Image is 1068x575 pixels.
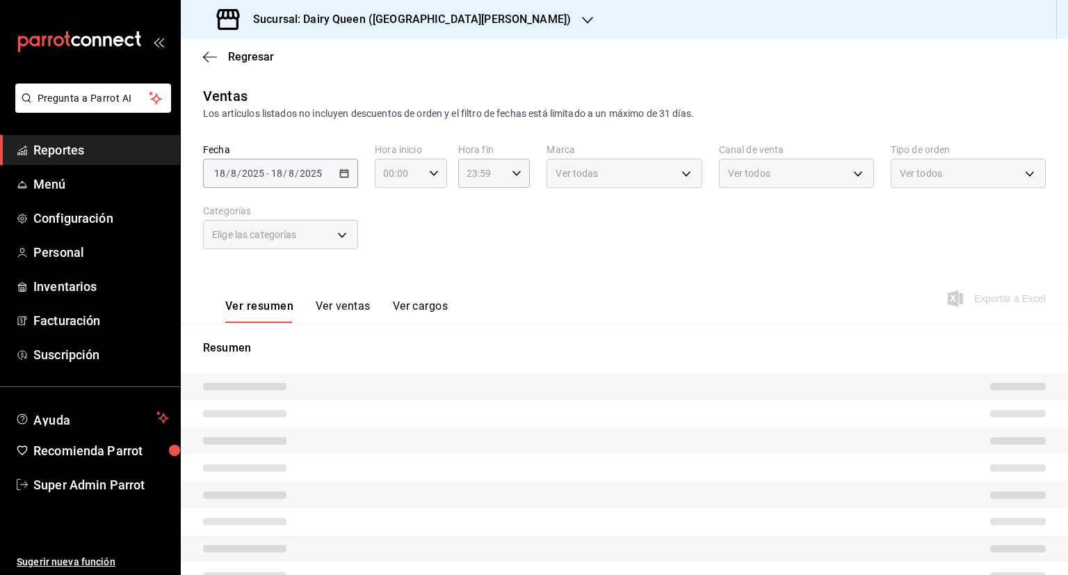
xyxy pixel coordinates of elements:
[230,168,237,179] input: --
[33,277,169,296] span: Inventarios
[203,107,1046,121] div: Los artículos listados no incluyen descuentos de orden y el filtro de fechas está limitado a un m...
[728,166,770,180] span: Ver todos
[33,441,169,460] span: Recomienda Parrot
[295,168,299,179] span: /
[153,36,164,47] button: open_drawer_menu
[299,168,323,179] input: ----
[458,145,531,155] label: Hora fin
[17,555,169,569] span: Sugerir nueva función
[10,101,171,116] a: Pregunta a Parrot AI
[33,209,169,228] span: Configuración
[213,168,226,179] input: --
[283,168,287,179] span: /
[316,299,371,323] button: Ver ventas
[242,11,571,28] h3: Sucursal: Dairy Queen ([GEOGRAPHIC_DATA][PERSON_NAME])
[203,86,248,107] div: Ventas
[212,228,297,242] span: Elige las categorías
[33,141,169,159] span: Reportes
[237,168,241,179] span: /
[891,145,1046,155] label: Tipo de orden
[15,84,171,113] button: Pregunta a Parrot AI
[288,168,295,179] input: --
[547,145,702,155] label: Marca
[270,168,283,179] input: --
[393,299,448,323] button: Ver cargos
[226,168,230,179] span: /
[33,175,169,194] span: Menú
[225,299,293,323] button: Ver resumen
[38,91,149,106] span: Pregunta a Parrot AI
[225,299,448,323] div: navigation tabs
[33,475,169,494] span: Super Admin Parrot
[203,145,358,155] label: Fecha
[33,243,169,262] span: Personal
[33,311,169,330] span: Facturación
[719,145,874,155] label: Canal de venta
[203,50,274,63] button: Regresar
[33,345,169,364] span: Suscripción
[33,409,151,426] span: Ayuda
[375,145,447,155] label: Hora inicio
[241,168,265,179] input: ----
[556,166,598,180] span: Ver todas
[266,168,269,179] span: -
[900,166,942,180] span: Ver todos
[203,206,358,216] label: Categorías
[228,50,274,63] span: Regresar
[203,340,1046,356] p: Resumen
